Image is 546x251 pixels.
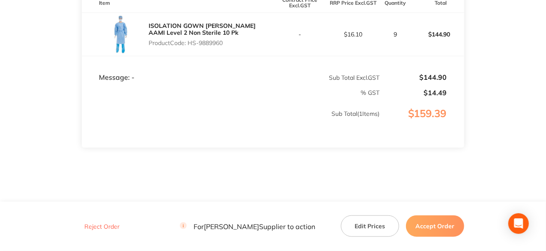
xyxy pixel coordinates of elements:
[380,31,410,38] p: 9
[82,56,273,82] td: Message: -
[380,73,447,81] p: $144.90
[180,222,315,230] p: For [PERSON_NAME] Supplier to action
[274,31,326,38] p: -
[82,223,122,230] button: Reject Order
[149,22,256,36] a: ISOLATION GOWN [PERSON_NAME] AAMI Level 2 Non Sterile 10 Pk
[149,39,273,46] p: Product Code: HS-9889960
[99,13,142,56] img: OG5raDZvMA
[380,108,463,137] p: $159.39
[406,215,464,237] button: Accept Order
[82,110,379,134] p: Sub Total ( 1 Items)
[327,31,379,38] p: $16.10
[341,215,399,237] button: Edit Prices
[411,24,464,45] p: $144.90
[380,89,447,97] p: $14.49
[274,74,380,81] p: Sub Total Excl. GST
[508,213,529,234] div: Open Intercom Messenger
[82,89,379,96] p: % GST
